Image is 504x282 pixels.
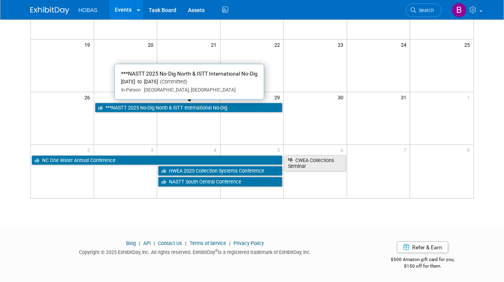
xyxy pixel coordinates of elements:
img: Bryant Welch [452,3,467,18]
span: In-Person [121,87,141,93]
span: 25 [464,40,474,49]
span: 22 [274,40,283,49]
span: ***NASTT 2025 No-Dig North & ISTT International No-Dig [121,70,258,77]
span: (Committed) [158,79,187,85]
span: | [227,240,232,246]
a: Search [406,4,442,17]
span: 4 [213,145,220,155]
sup: ® [215,249,218,253]
span: 6 [340,145,347,155]
div: Copyright © 2025 ExhibitDay, Inc. All rights reserved. ExhibitDay is a registered trademark of Ex... [30,247,360,256]
span: Search [416,7,434,13]
span: 23 [337,40,347,49]
span: 20 [147,40,157,49]
span: 19 [84,40,94,49]
span: 26 [84,92,94,102]
a: Blog [126,240,136,246]
span: 24 [400,40,410,49]
span: | [137,240,142,246]
a: ***NASTT 2025 No-Dig North & ISTT International No-Dig [95,103,283,113]
span: 1 [467,92,474,102]
span: 30 [337,92,347,102]
span: 31 [400,92,410,102]
span: HOBAS [79,7,98,13]
span: 5 [276,145,283,155]
img: ExhibitDay [30,7,69,14]
div: $500 Amazon gift card for you, [372,251,474,269]
span: 3 [150,145,157,155]
a: Refer & Earn [397,241,448,253]
span: 7 [403,145,410,155]
span: 21 [211,40,220,49]
span: 8 [467,145,474,155]
a: HWEA 2025 Collection Systems Conference [158,166,283,176]
a: NC One Water Annual Conference [32,155,283,166]
div: [DATE] to [DATE] [121,79,258,85]
span: 29 [274,92,283,102]
a: CWEA Collections Seminar [284,155,346,171]
a: Privacy Policy [234,240,264,246]
a: NASTT South Central Conference [158,177,283,187]
a: Terms of Service [190,240,226,246]
span: [GEOGRAPHIC_DATA], [GEOGRAPHIC_DATA] [141,87,235,93]
span: 2 [87,145,94,155]
a: API [143,240,151,246]
span: | [152,240,157,246]
div: $150 off for them. [372,263,474,270]
a: Contact Us [158,240,182,246]
span: | [183,240,188,246]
